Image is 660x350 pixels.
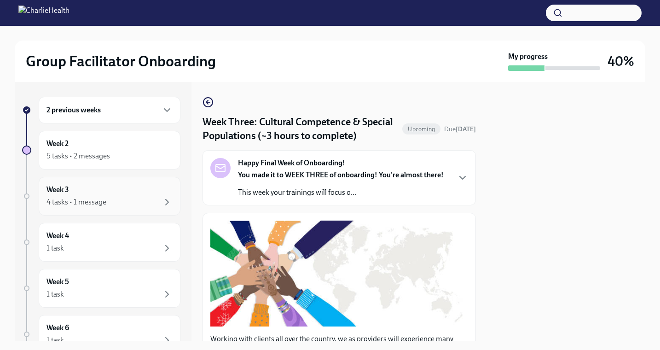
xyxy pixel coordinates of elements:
div: 1 task [46,335,64,345]
p: This week your trainings will focus o... [238,187,444,198]
h6: 2 previous weeks [46,105,101,115]
h6: Week 4 [46,231,69,241]
div: 5 tasks • 2 messages [46,151,110,161]
a: Week 51 task [22,269,180,308]
h6: Week 5 [46,277,69,287]
a: Week 34 tasks • 1 message [22,177,180,216]
div: 1 task [46,289,64,299]
h6: Week 3 [46,185,69,195]
h4: Week Three: Cultural Competence & Special Populations (~3 hours to complete) [203,115,399,143]
span: Upcoming [402,126,440,133]
h2: Group Facilitator Onboarding [26,52,216,70]
div: 2 previous weeks [39,97,180,123]
span: Due [444,125,476,133]
strong: [DATE] [456,125,476,133]
a: Week 41 task [22,223,180,262]
h6: Week 2 [46,139,69,149]
strong: You made it to WEEK THREE of onboarding! You're almost there! [238,170,444,179]
h6: Week 6 [46,323,69,333]
div: 4 tasks • 1 message [46,197,106,207]
button: Zoom image [210,221,468,327]
strong: Happy Final Week of Onboarding! [238,158,345,168]
a: Week 25 tasks • 2 messages [22,131,180,169]
img: CharlieHealth [18,6,69,20]
strong: My progress [508,52,548,62]
h3: 40% [608,53,634,70]
span: October 13th, 2025 08:00 [444,125,476,134]
div: 1 task [46,243,64,253]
